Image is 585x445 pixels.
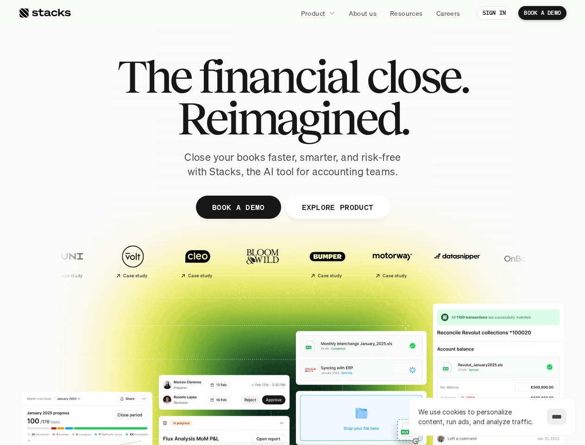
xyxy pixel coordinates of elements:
[177,97,408,139] span: Reimagined.
[31,240,91,282] a: Case study
[418,407,538,426] p: We use cookies to personalize content, run ads, and analyze traffic.
[51,273,76,279] h2: Case study
[518,6,566,20] a: BOOK A DEMO
[96,240,156,282] a: Case study
[195,196,281,219] a: BOOK A DEMO
[161,240,221,282] a: Case study
[109,215,150,221] a: Privacy Policy
[301,8,326,18] p: Product
[117,56,191,97] span: The
[431,5,466,21] a: Careers
[483,10,506,16] p: SIGN IN
[290,240,351,282] a: Case study
[311,273,335,279] h2: Case study
[366,56,468,97] span: close.
[376,273,400,279] h2: Case study
[343,5,382,21] a: About us
[390,8,423,18] p: Resources
[384,5,428,21] a: Resources
[349,8,377,18] p: About us
[436,8,460,18] p: Careers
[477,6,512,20] a: SIGN IN
[116,273,141,279] h2: Case study
[199,56,359,97] span: financial
[212,200,264,214] p: BOOK A DEMO
[181,273,206,279] h2: Case study
[285,196,390,219] a: EXPLORE PRODUCT
[524,10,561,16] p: BOOK A DEMO
[355,240,415,282] a: Case study
[177,150,409,179] p: Close your books faster, smarter, and risk-free with Stacks, the AI tool for accounting teams.
[302,200,373,214] p: EXPLORE PRODUCT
